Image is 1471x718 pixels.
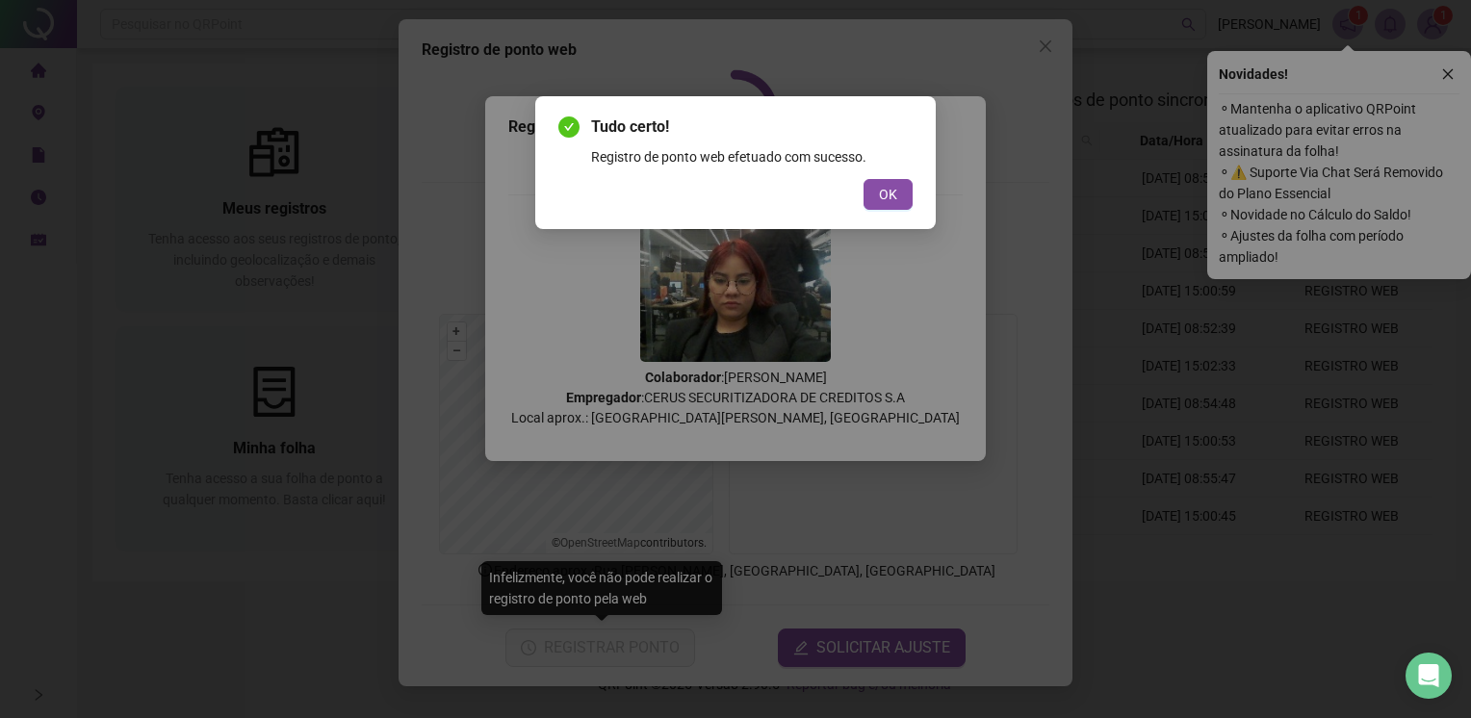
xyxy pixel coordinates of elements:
span: OK [879,184,897,205]
div: Registro de ponto web efetuado com sucesso. [591,146,913,167]
span: check-circle [558,116,580,138]
span: Tudo certo! [591,115,913,139]
div: Open Intercom Messenger [1406,653,1452,699]
button: OK [864,179,913,210]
